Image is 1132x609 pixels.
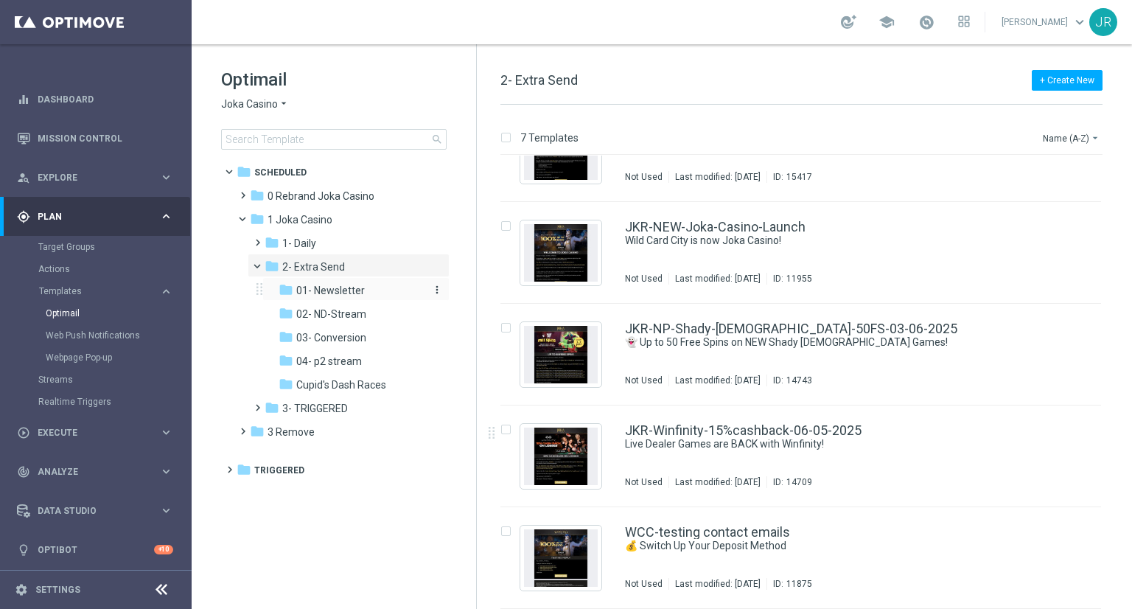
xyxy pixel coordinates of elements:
a: Dashboard [38,80,173,119]
a: Live Dealer Games are BACK with Winfinity! [625,437,1005,451]
div: Actions [38,258,190,280]
div: Press SPACE to select this row. [486,202,1129,304]
a: 💰 Switch Up Your Deposit Method [625,539,1005,553]
div: Templates [38,280,190,369]
div: Mission Control [17,119,173,158]
i: keyboard_arrow_right [159,285,173,299]
input: Search Template [221,129,447,150]
span: 1- Daily [282,237,316,250]
a: Webpage Pop-up [46,352,153,363]
span: 3- TRIGGERED [282,402,348,415]
a: Realtime Triggers [38,396,153,408]
a: Actions [38,263,153,275]
i: folder [279,377,293,391]
i: folder [265,400,279,415]
div: 11955 [786,273,812,285]
span: 2- Extra Send [282,260,345,274]
div: 14709 [786,476,812,488]
a: JKR-NEW-Joka-Casino-Launch [625,220,806,234]
div: Plan [17,210,159,223]
span: 04- p2 stream [296,355,362,368]
i: folder [250,188,265,203]
div: Target Groups [38,236,190,258]
a: JKR-Winfinity-15%cashback-06-05-2025 [625,424,862,437]
div: Wild Card City is now Joka Casino! [625,234,1039,248]
div: Web Push Notifications [46,324,190,347]
div: ID: [766,273,812,285]
i: play_circle_outline [17,426,30,439]
span: Execute [38,428,159,437]
span: 1 Joka Casino [268,213,332,226]
i: gps_fixed [17,210,30,223]
a: Optimail [46,307,153,319]
button: gps_fixed Plan keyboard_arrow_right [16,211,174,223]
button: Templates keyboard_arrow_right [38,285,174,297]
i: folder [237,462,251,477]
div: Live Dealer Games are BACK with Winfinity! [625,437,1039,451]
span: keyboard_arrow_down [1072,14,1088,30]
a: Optibot [38,530,154,569]
div: ID: [766,476,812,488]
button: equalizer Dashboard [16,94,174,105]
i: folder [279,282,293,297]
div: track_changes Analyze keyboard_arrow_right [16,466,174,478]
div: Execute [17,426,159,439]
div: Dashboard [17,80,173,119]
a: Settings [35,585,80,594]
img: 11875.jpeg [524,529,598,587]
a: Wild Card City is now Joka Casino! [625,234,1005,248]
a: 👻 Up to 50 Free Spins on NEW Shady [DEMOGRAPHIC_DATA] Games! [625,335,1005,349]
div: Not Used [625,171,663,183]
div: person_search Explore keyboard_arrow_right [16,172,174,184]
span: Cupid's Dash Races [296,378,386,391]
button: + Create New [1032,70,1103,91]
div: Not Used [625,375,663,386]
div: Optibot [17,530,173,569]
button: Joka Casino arrow_drop_down [221,97,290,111]
button: play_circle_outline Execute keyboard_arrow_right [16,427,174,439]
span: school [878,14,895,30]
i: folder [250,212,265,226]
div: ID: [766,375,812,386]
i: folder [265,235,279,250]
div: Last modified: [DATE] [669,171,766,183]
i: person_search [17,171,30,184]
h1: Optimail [221,68,447,91]
span: Data Studio [38,507,159,515]
i: equalizer [17,93,30,106]
img: 11955.jpeg [524,224,598,282]
div: Data Studio [17,504,159,518]
span: 2- Extra Send [500,72,578,88]
span: 02- ND-Stream [296,307,366,321]
div: ID: [766,578,812,590]
span: 0 Rebrand Joka Casino [268,189,374,203]
div: Press SPACE to select this row. [486,507,1129,609]
i: folder [250,424,265,439]
span: Explore [38,173,159,182]
span: Plan [38,212,159,221]
button: lightbulb Optibot +10 [16,544,174,556]
div: Analyze [17,465,159,478]
span: 03- Conversion [296,331,366,344]
div: ID: [766,171,812,183]
div: Last modified: [DATE] [669,578,766,590]
div: 14743 [786,375,812,386]
p: 7 Templates [520,131,579,145]
span: Triggered [254,464,304,477]
div: Last modified: [DATE] [669,375,766,386]
div: 15417 [786,171,812,183]
i: keyboard_arrow_right [159,425,173,439]
div: Not Used [625,578,663,590]
a: JKR-NP-Shady-[DEMOGRAPHIC_DATA]-50FS-03-06-2025 [625,322,957,335]
span: Analyze [38,467,159,476]
div: Realtime Triggers [38,391,190,413]
div: Not Used [625,273,663,285]
a: Target Groups [38,241,153,253]
i: arrow_drop_down [1089,132,1101,144]
span: 01- Newsletter [296,284,365,297]
i: keyboard_arrow_right [159,170,173,184]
